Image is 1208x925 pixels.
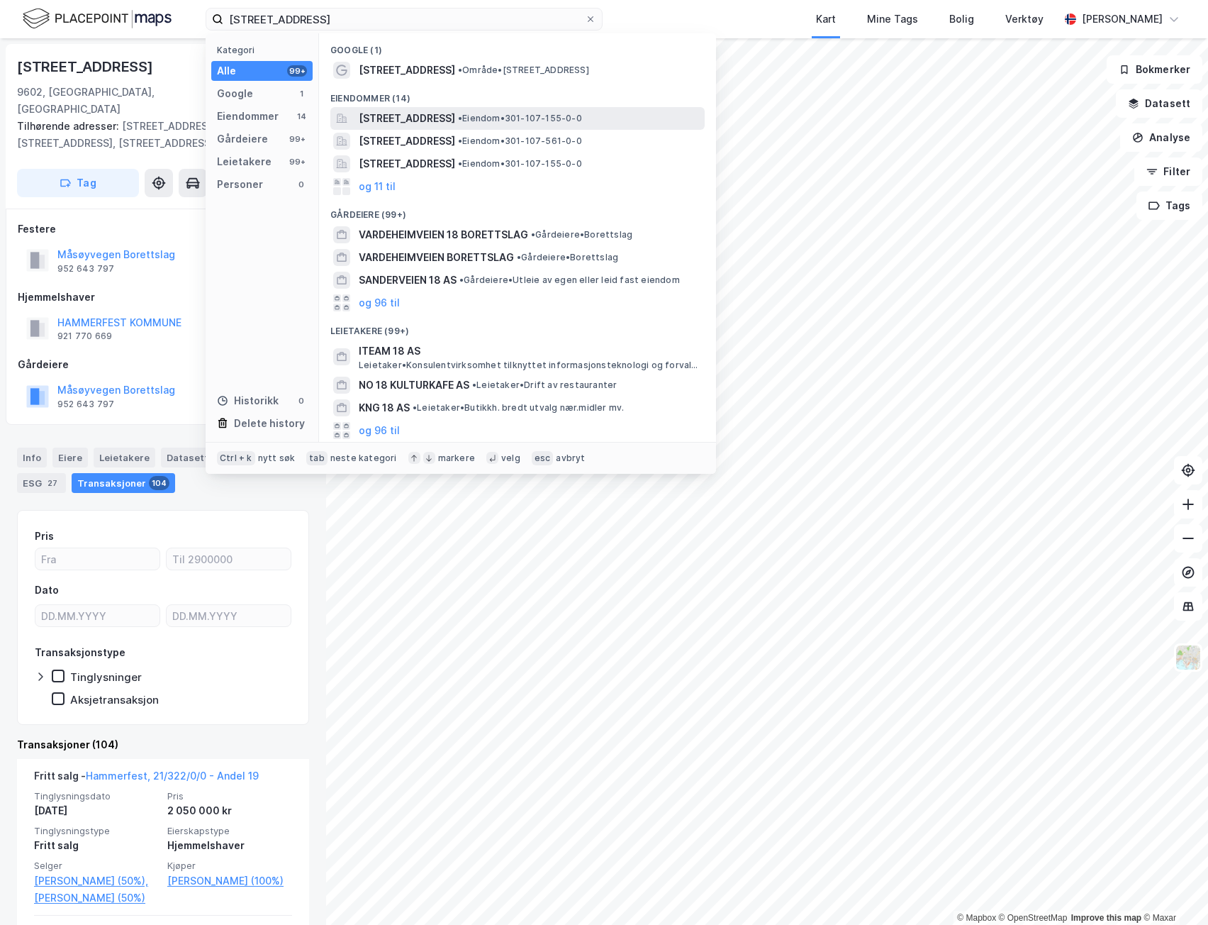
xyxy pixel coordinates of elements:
[17,55,156,78] div: [STREET_ADDRESS]
[319,314,716,340] div: Leietakere (99+)
[167,837,292,854] div: Hjemmelshaver
[459,275,464,285] span: •
[234,415,305,432] div: Delete history
[458,158,462,169] span: •
[1137,857,1208,925] div: Kontrollprogram for chat
[359,399,410,416] span: KNG 18 AS
[217,62,236,79] div: Alle
[149,476,169,490] div: 104
[18,289,308,306] div: Hjemmelshaver
[359,272,457,289] span: SANDERVEIEN 18 AS
[35,605,160,626] input: DD.MM.YYYY
[167,802,292,819] div: 2 050 000 kr
[296,179,307,190] div: 0
[94,448,155,467] div: Leietakere
[330,453,397,464] div: neste kategori
[167,548,291,570] input: Til 2900000
[531,229,535,240] span: •
[458,158,582,170] span: Eiendom • 301-107-155-0-0
[1071,913,1141,923] a: Improve this map
[17,448,47,467] div: Info
[17,736,309,753] div: Transaksjoner (104)
[161,448,214,467] div: Datasett
[319,198,716,223] div: Gårdeiere (99+)
[359,377,469,394] span: NO 18 KULTURKAFE AS
[45,476,60,490] div: 27
[287,133,307,145] div: 99+
[34,802,159,819] div: [DATE]
[86,770,259,782] a: Hammerfest, 21/322/0/0 - Andel 19
[217,451,255,465] div: Ctrl + k
[34,837,159,854] div: Fritt salg
[1107,55,1202,84] button: Bokmerker
[532,451,554,465] div: esc
[359,133,455,150] span: [STREET_ADDRESS]
[1082,11,1163,28] div: [PERSON_NAME]
[459,275,680,286] span: Gårdeiere • Utleie av egen eller leid fast eiendom
[17,120,122,132] span: Tilhørende adresser:
[306,451,328,465] div: tab
[816,11,836,28] div: Kart
[1134,157,1202,186] button: Filter
[70,693,159,707] div: Aksjetransaksjon
[359,360,702,371] span: Leietaker • Konsulentvirksomhet tilknyttet informasjonsteknologi og forvaltning og drift av IT-sy...
[458,113,462,123] span: •
[18,221,308,238] div: Festere
[296,395,307,406] div: 0
[999,913,1068,923] a: OpenStreetMap
[258,453,296,464] div: nytt søk
[287,65,307,77] div: 99+
[359,249,514,266] span: VARDEHEIMVEIEN BORETTSLAG
[57,331,112,342] div: 921 770 669
[167,825,292,837] span: Eierskapstype
[359,226,528,243] span: VARDEHEIMVEIEN 18 BORETTSLAG
[319,82,716,107] div: Eiendommer (14)
[217,108,279,125] div: Eiendommer
[17,84,223,118] div: 9602, [GEOGRAPHIC_DATA], [GEOGRAPHIC_DATA]
[1175,644,1202,671] img: Z
[531,229,632,240] span: Gårdeiere • Borettslag
[359,343,699,360] span: ITEAM 18 AS
[57,399,114,410] div: 952 643 797
[217,45,313,55] div: Kategori
[359,155,455,172] span: [STREET_ADDRESS]
[458,65,462,75] span: •
[217,176,263,193] div: Personer
[458,113,582,124] span: Eiendom • 301-107-155-0-0
[472,380,617,391] span: Leietaker • Drift av restauranter
[34,890,159,907] a: [PERSON_NAME] (50%)
[413,402,417,413] span: •
[18,356,308,373] div: Gårdeiere
[34,825,159,837] span: Tinglysningstype
[413,402,624,414] span: Leietaker • Butikkh. bredt utvalg nær.midler mv.
[34,790,159,802] span: Tinglysningsdato
[957,913,996,923] a: Mapbox
[35,644,125,661] div: Transaksjonstype
[867,11,918,28] div: Mine Tags
[458,135,462,146] span: •
[472,380,476,390] span: •
[17,118,298,152] div: [STREET_ADDRESS], [STREET_ADDRESS], [STREET_ADDRESS]
[72,473,175,493] div: Transaksjoner
[52,448,88,467] div: Eiere
[34,860,159,872] span: Selger
[359,62,455,79] span: [STREET_ADDRESS]
[17,169,139,197] button: Tag
[57,263,114,275] div: 952 643 797
[35,548,160,570] input: Fra
[296,88,307,99] div: 1
[1005,11,1044,28] div: Verktøy
[217,85,253,102] div: Google
[949,11,974,28] div: Bolig
[556,453,585,464] div: avbryt
[167,860,292,872] span: Kjøper
[458,65,589,76] span: Område • [STREET_ADDRESS]
[359,294,400,311] button: og 96 til
[34,873,159,890] a: [PERSON_NAME] (50%),
[35,528,54,545] div: Pris
[359,422,400,439] button: og 96 til
[1136,192,1202,220] button: Tags
[35,582,59,599] div: Dato
[1137,857,1208,925] iframe: Chat Widget
[438,453,475,464] div: markere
